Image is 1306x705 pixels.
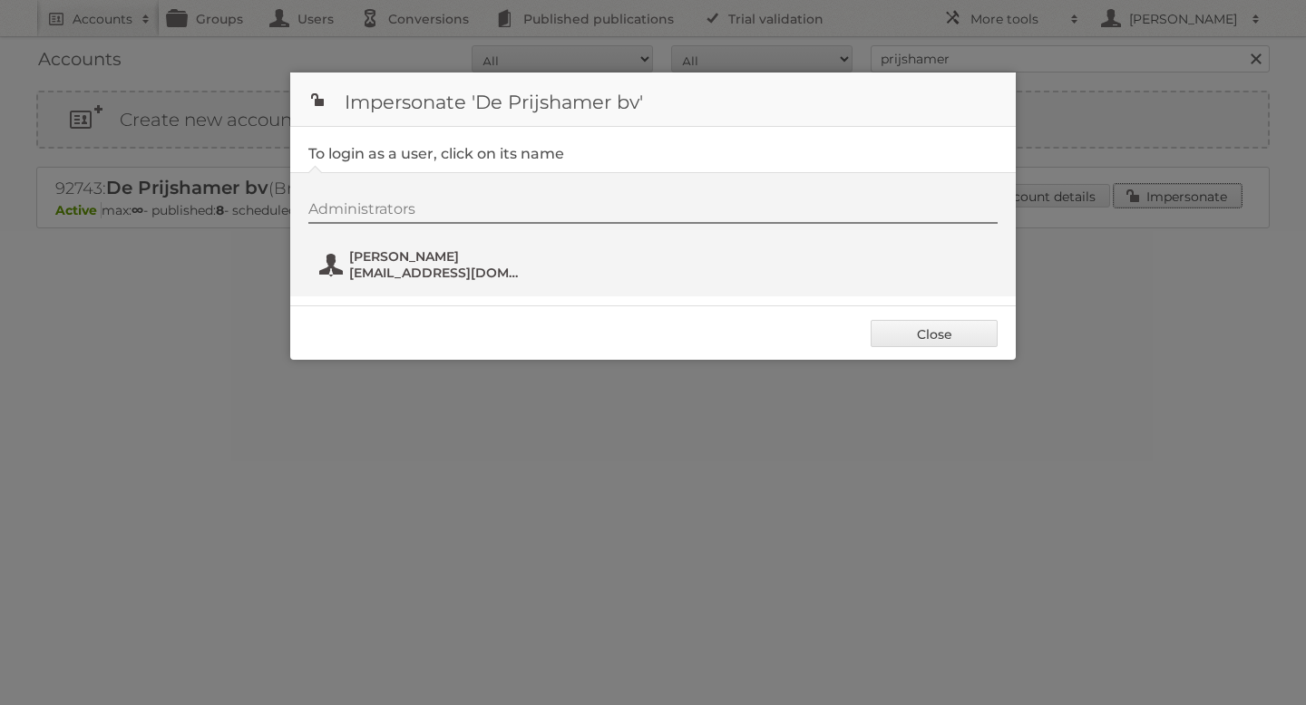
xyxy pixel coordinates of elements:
h1: Impersonate 'De Prijshamer bv' [290,72,1016,127]
span: [PERSON_NAME] [349,248,525,265]
legend: To login as a user, click on its name [308,145,564,162]
a: Close [871,320,998,347]
span: [EMAIL_ADDRESS][DOMAIN_NAME] [349,265,525,281]
button: [PERSON_NAME] [EMAIL_ADDRESS][DOMAIN_NAME] [317,246,531,283]
div: Administrators [308,200,998,224]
